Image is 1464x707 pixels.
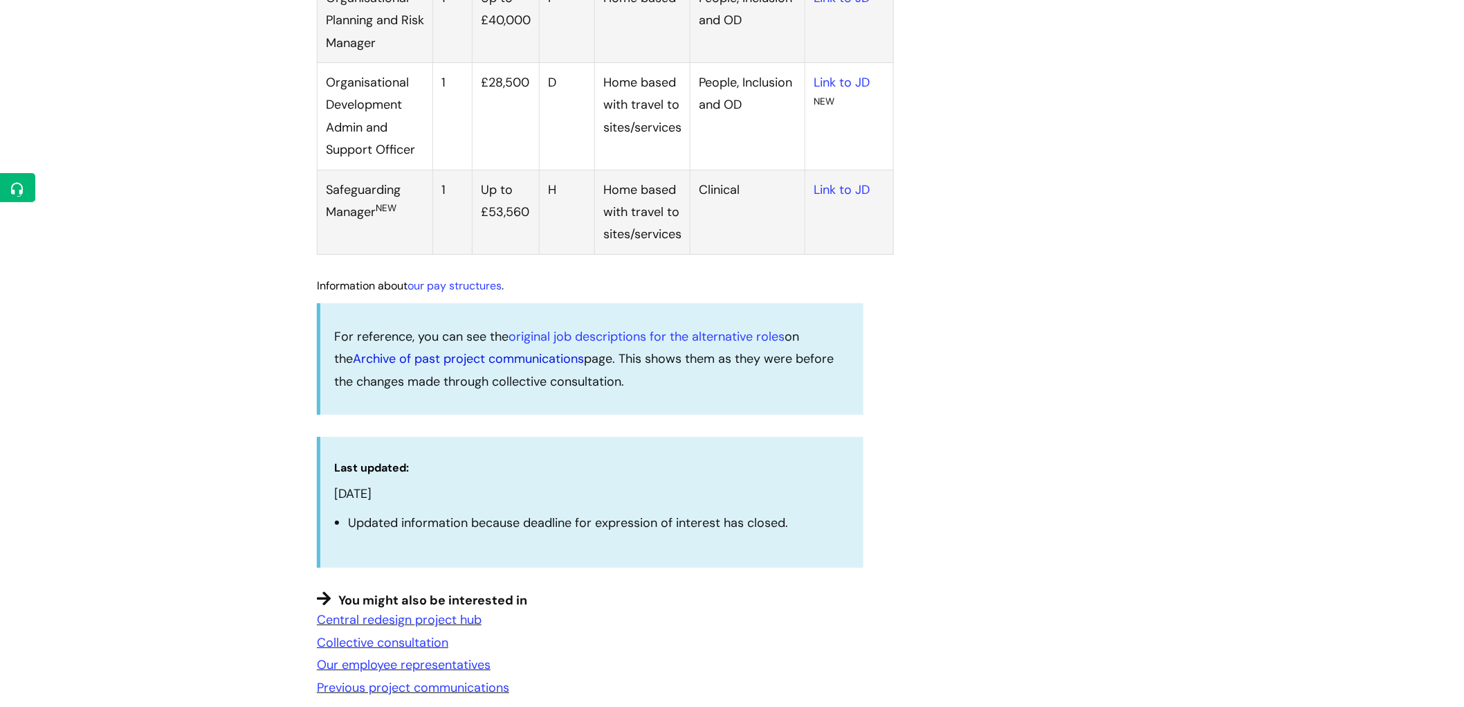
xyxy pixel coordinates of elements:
p: For reference, you can see the on the page. This shows them as they were before the changes made ... [334,325,850,393]
a: Our employee representatives [317,656,491,673]
a: Central redesign project hub [317,611,482,628]
td: 1 [433,63,473,170]
td: H [540,170,595,254]
sup: NEW [814,96,834,107]
td: D [540,63,595,170]
td: Safeguarding Manager [318,170,433,254]
td: 1 [433,170,473,254]
a: Archive of past project communications [353,350,584,367]
a: Link to JD [814,74,870,91]
a: our pay structures [408,278,502,293]
td: Home based with travel to sites/services [595,170,690,254]
p: [DATE] [334,485,850,503]
a: original job descriptions for the alternative roles [509,328,785,345]
a: Link to JD [814,181,870,198]
span: Information about . [317,278,504,293]
li: Updated information because deadline for expression of interest has closed. [348,512,850,534]
a: Collective consultation [317,634,448,651]
td: Home based with travel to sites/services [595,63,690,170]
sup: NEW [376,202,396,214]
strong: Last updated: [334,460,409,475]
td: Clinical [690,170,805,254]
td: Organisational Development Admin and Support Officer [318,63,433,170]
td: Up to £53,560 [473,170,540,254]
td: £28,500 [473,63,540,170]
span: You might also be interested in [338,592,527,609]
a: Previous project communications [317,679,509,696]
td: People, Inclusion and OD [690,63,805,170]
